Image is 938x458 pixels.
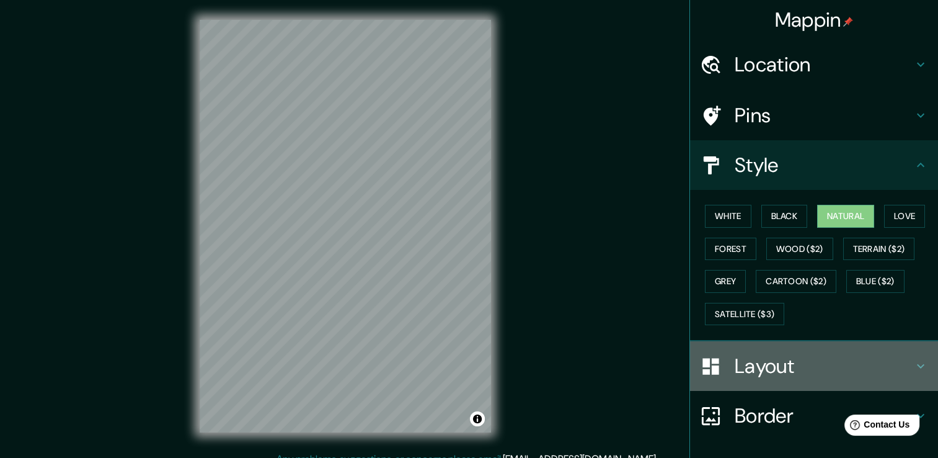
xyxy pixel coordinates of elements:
[817,205,874,228] button: Natural
[470,411,485,426] button: Toggle attribution
[846,270,905,293] button: Blue ($2)
[735,153,913,177] h4: Style
[690,40,938,89] div: Location
[690,391,938,441] div: Border
[690,91,938,140] div: Pins
[705,303,784,326] button: Satellite ($3)
[843,17,853,27] img: pin-icon.png
[843,238,915,261] button: Terrain ($2)
[705,270,746,293] button: Grey
[705,238,756,261] button: Forest
[761,205,808,228] button: Black
[735,354,913,379] h4: Layout
[735,403,913,428] h4: Border
[705,205,751,228] button: White
[200,20,491,433] canvas: Map
[735,103,913,128] h4: Pins
[766,238,833,261] button: Wood ($2)
[756,270,836,293] button: Cartoon ($2)
[884,205,925,228] button: Love
[828,410,924,444] iframe: Help widget launcher
[775,7,854,32] h4: Mappin
[690,140,938,190] div: Style
[690,341,938,391] div: Layout
[735,52,913,77] h4: Location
